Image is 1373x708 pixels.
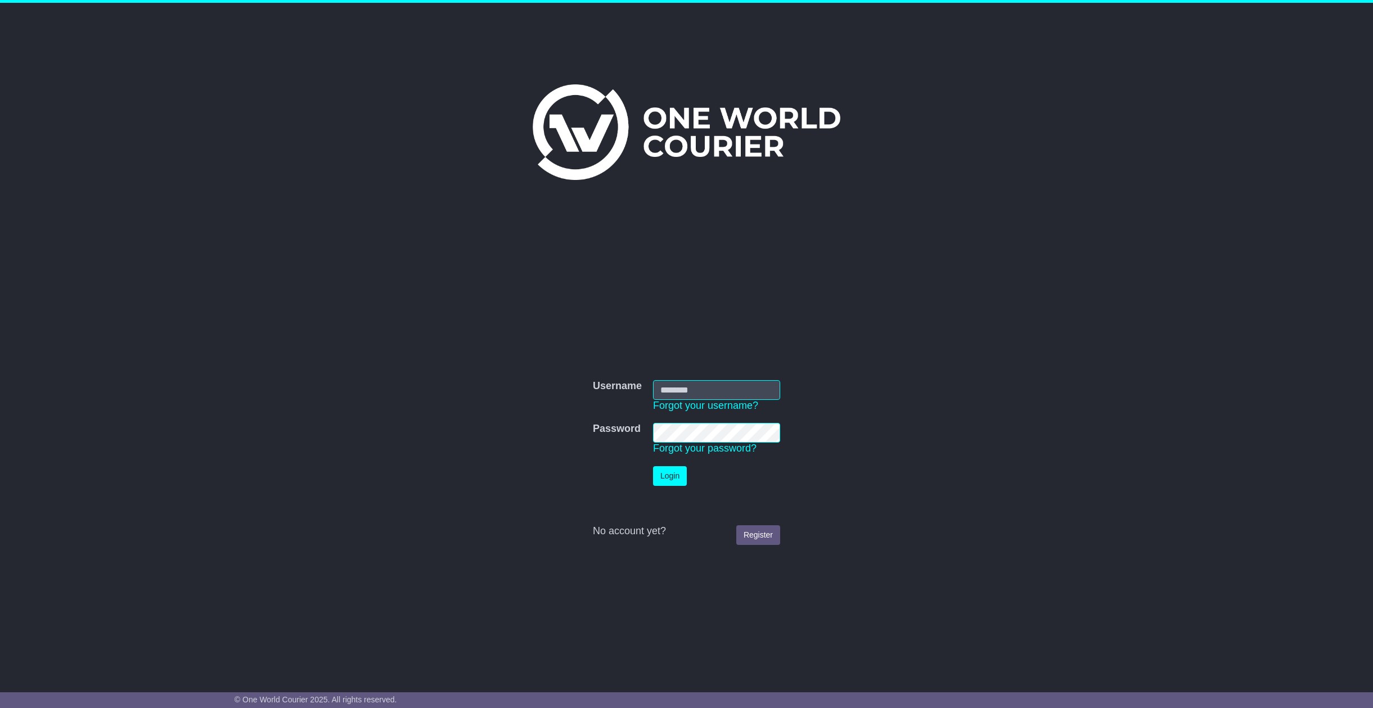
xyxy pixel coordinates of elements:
[593,525,780,538] div: No account yet?
[593,423,641,435] label: Password
[653,443,757,454] a: Forgot your password?
[593,380,642,393] label: Username
[736,525,780,545] a: Register
[235,695,397,704] span: © One World Courier 2025. All rights reserved.
[653,400,758,411] a: Forgot your username?
[653,466,687,486] button: Login
[533,84,840,180] img: One World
